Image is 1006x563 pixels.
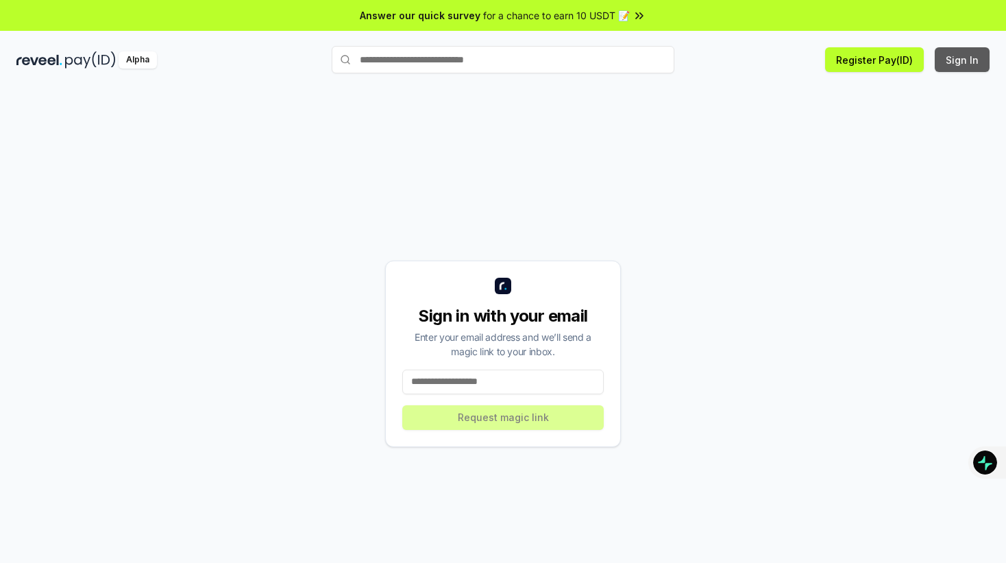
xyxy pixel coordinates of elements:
[360,8,480,23] span: Answer our quick survey
[495,278,511,294] img: logo_small
[402,305,604,327] div: Sign in with your email
[402,330,604,359] div: Enter your email address and we’ll send a magic link to your inbox.
[16,51,62,69] img: reveel_dark
[825,47,924,72] button: Register Pay(ID)
[65,51,116,69] img: pay_id
[935,47,990,72] button: Sign In
[483,8,630,23] span: for a chance to earn 10 USDT 📝
[119,51,157,69] div: Alpha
